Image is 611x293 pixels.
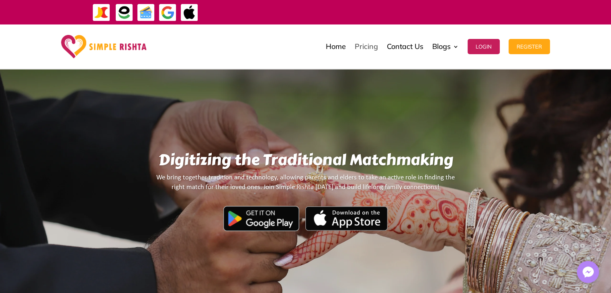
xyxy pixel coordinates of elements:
[92,4,110,22] img: JazzCash-icon
[115,4,133,22] img: EasyPaisa-icon
[159,4,177,22] img: GooglePay-icon
[509,39,550,54] button: Register
[355,26,378,67] a: Pricing
[154,151,457,173] h1: Digitizing the Traditional Matchmaking
[180,4,198,22] img: ApplePay-icon
[154,173,457,234] : We bring together tradition and technology, allowing parents and elders to take an active role in...
[468,39,500,54] button: Login
[509,26,550,67] a: Register
[432,26,459,67] a: Blogs
[387,26,423,67] a: Contact Us
[580,264,596,280] img: Messenger
[223,206,299,231] img: Google Play
[326,26,346,67] a: Home
[468,26,500,67] a: Login
[137,4,155,22] img: Credit Cards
